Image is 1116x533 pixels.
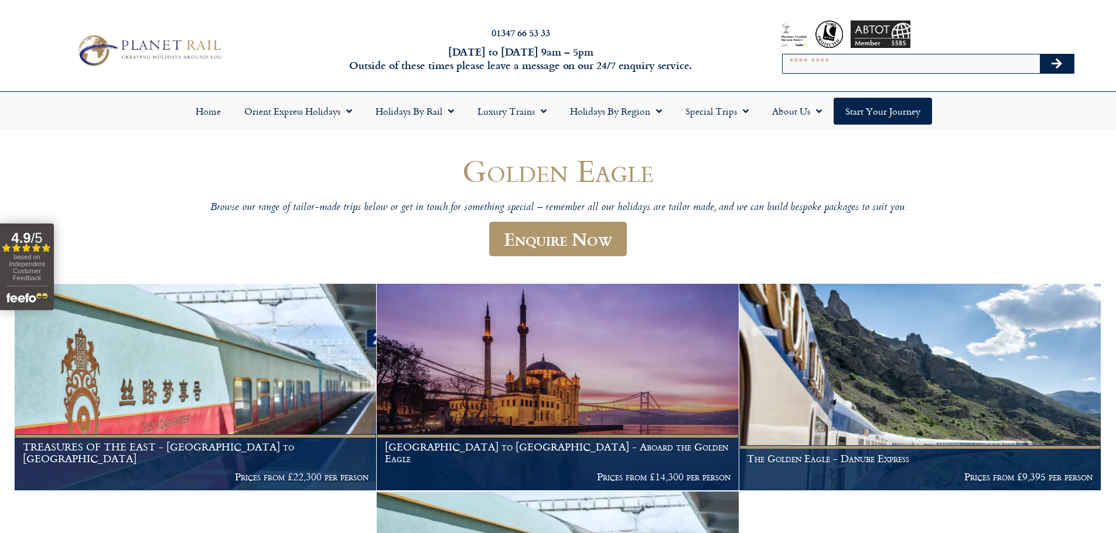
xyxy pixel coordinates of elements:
p: Prices from £14,300 per person [385,471,731,483]
a: Special Trips [674,98,760,125]
a: Enquire Now [489,222,627,256]
nav: Menu [6,98,1110,125]
a: [GEOGRAPHIC_DATA] to [GEOGRAPHIC_DATA] - Aboard the Golden Eagle Prices from £14,300 per person [377,284,739,491]
p: Browse our range of tailor-made trips below or get in touch for something special – remember all ... [207,201,910,215]
a: Holidays by Region [558,98,674,125]
a: Home [184,98,233,125]
img: Planet Rail Train Holidays Logo [72,32,226,69]
a: The Golden Eagle - Danube Express Prices from £9,395 per person [739,284,1101,491]
h1: The Golden Eagle - Danube Express [747,453,1093,465]
h1: TREASURES OF THE EAST - [GEOGRAPHIC_DATA] to [GEOGRAPHIC_DATA] [23,441,368,464]
a: 01347 66 53 33 [492,26,550,39]
a: Start your Journey [834,98,932,125]
h6: [DATE] to [DATE] 9am – 5pm Outside of these times please leave a message on our 24/7 enquiry serv... [301,45,741,73]
p: Prices from £9,395 per person [747,471,1093,483]
h1: Golden Eagle [207,153,910,188]
h1: [GEOGRAPHIC_DATA] to [GEOGRAPHIC_DATA] - Aboard the Golden Eagle [385,441,731,464]
a: Luxury Trains [466,98,558,125]
button: Search [1040,54,1074,73]
a: About Us [760,98,834,125]
a: Holidays by Rail [364,98,466,125]
a: TREASURES OF THE EAST - [GEOGRAPHIC_DATA] to [GEOGRAPHIC_DATA] Prices from £22,300 per person [15,284,377,491]
p: Prices from £22,300 per person [23,471,368,483]
a: Orient Express Holidays [233,98,364,125]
